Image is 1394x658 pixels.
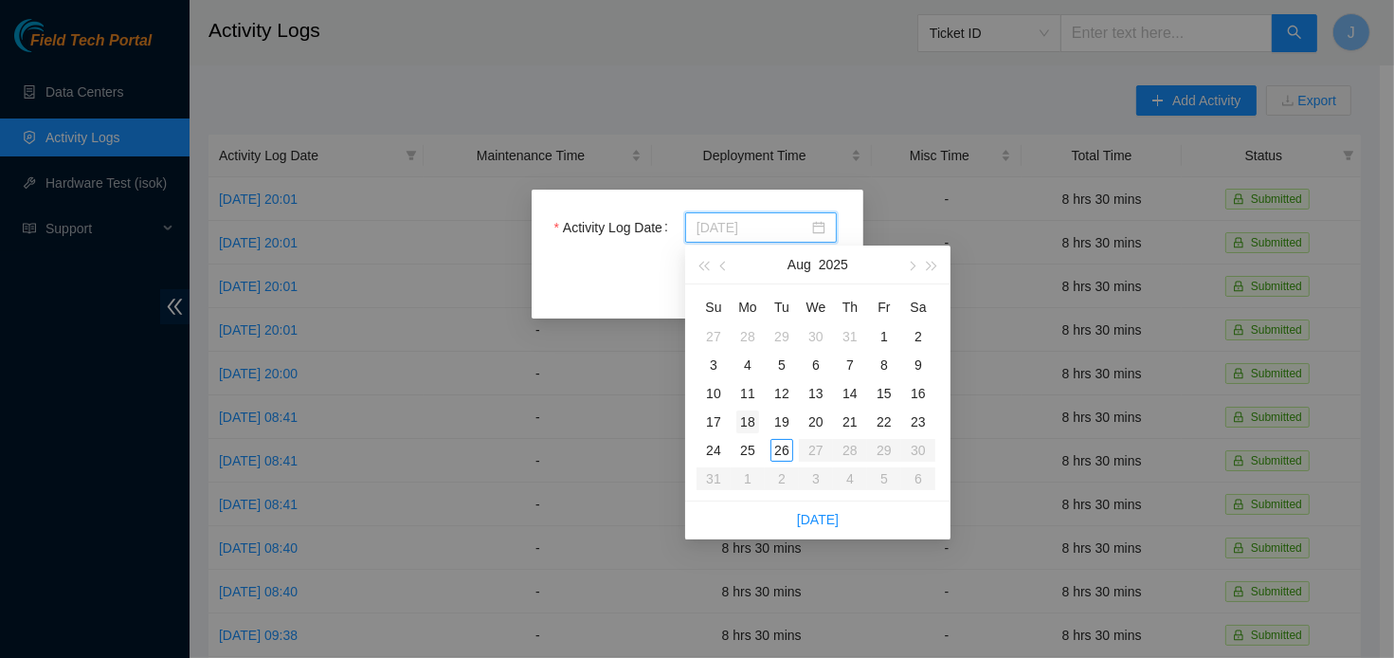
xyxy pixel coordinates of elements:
[765,408,799,436] td: 2025-08-19
[799,322,833,351] td: 2025-07-30
[702,325,725,348] div: 27
[697,322,731,351] td: 2025-07-27
[697,351,731,379] td: 2025-08-03
[799,292,833,322] th: We
[901,379,935,408] td: 2025-08-16
[765,351,799,379] td: 2025-08-05
[731,351,765,379] td: 2025-08-04
[736,411,759,433] div: 18
[839,382,861,405] div: 14
[736,439,759,462] div: 25
[765,292,799,322] th: Tu
[833,322,867,351] td: 2025-07-31
[799,408,833,436] td: 2025-08-20
[873,382,896,405] div: 15
[799,351,833,379] td: 2025-08-06
[736,382,759,405] div: 11
[907,382,930,405] div: 16
[805,325,827,348] div: 30
[788,246,811,283] button: Aug
[873,325,896,348] div: 1
[907,354,930,376] div: 9
[770,325,793,348] div: 29
[907,411,930,433] div: 23
[805,382,827,405] div: 13
[731,322,765,351] td: 2025-07-28
[901,292,935,322] th: Sa
[867,408,901,436] td: 2025-08-22
[765,379,799,408] td: 2025-08-12
[819,246,848,283] button: 2025
[901,351,935,379] td: 2025-08-09
[736,354,759,376] div: 4
[731,408,765,436] td: 2025-08-18
[907,325,930,348] div: 2
[702,411,725,433] div: 17
[839,411,861,433] div: 21
[839,354,861,376] div: 7
[736,325,759,348] div: 28
[805,411,827,433] div: 20
[770,439,793,462] div: 26
[697,436,731,465] td: 2025-08-24
[901,408,935,436] td: 2025-08-23
[901,322,935,351] td: 2025-08-02
[697,408,731,436] td: 2025-08-17
[873,354,896,376] div: 8
[697,292,731,322] th: Su
[731,379,765,408] td: 2025-08-11
[867,351,901,379] td: 2025-08-08
[770,382,793,405] div: 12
[731,292,765,322] th: Mo
[554,212,676,243] label: Activity Log Date
[765,322,799,351] td: 2025-07-29
[702,354,725,376] div: 3
[731,436,765,465] td: 2025-08-25
[702,382,725,405] div: 10
[833,351,867,379] td: 2025-08-07
[873,411,896,433] div: 22
[839,325,861,348] div: 31
[697,217,808,238] input: Activity Log Date
[805,354,827,376] div: 6
[867,379,901,408] td: 2025-08-15
[770,411,793,433] div: 19
[799,379,833,408] td: 2025-08-13
[765,436,799,465] td: 2025-08-26
[867,292,901,322] th: Fr
[833,292,867,322] th: Th
[697,379,731,408] td: 2025-08-10
[702,439,725,462] div: 24
[770,354,793,376] div: 5
[833,379,867,408] td: 2025-08-14
[867,322,901,351] td: 2025-08-01
[833,408,867,436] td: 2025-08-21
[797,512,839,527] a: [DATE]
